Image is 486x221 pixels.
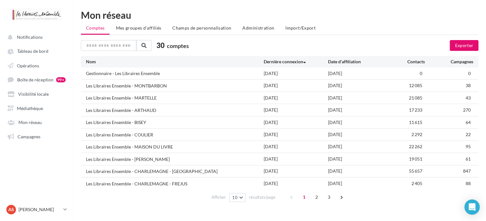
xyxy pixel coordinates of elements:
[263,59,328,65] div: Dernière connexion
[328,119,393,126] div: [DATE]
[81,10,478,20] div: Mon réseau
[328,131,393,138] div: [DATE]
[466,95,471,100] span: 43
[263,119,328,126] div: [DATE]
[17,63,39,68] span: Opérations
[328,95,393,101] div: [DATE]
[409,95,422,100] span: 21 085
[463,107,471,113] span: 270
[324,192,334,202] span: 3
[232,195,238,200] span: 10
[466,120,471,125] span: 64
[263,82,328,89] div: [DATE]
[468,71,471,76] span: 0
[17,34,43,40] span: Notifications
[86,95,157,101] div: Les Libraires Ensemble - MARTELLE
[86,144,173,150] div: Les Libraires Ensemble - MAISON DU LIVRE
[409,156,422,162] span: 19 051
[17,77,54,82] span: Boîte de réception
[263,95,328,101] div: [DATE]
[86,156,170,162] div: Les Libraires Ensemble - [PERSON_NAME]
[86,59,263,65] div: Nom
[409,120,422,125] span: 11 615
[466,83,471,88] span: 38
[263,168,328,174] div: [DATE]
[86,168,218,175] div: Les Libraires Ensemble - CHARLEMAGNE - [GEOGRAPHIC_DATA]
[328,107,393,113] div: [DATE]
[4,59,69,71] a: Opérations
[172,25,231,31] span: Champs de personnalisation
[263,107,328,113] div: [DATE]
[466,144,471,149] span: 95
[86,70,160,77] div: Gestionnaire - Les Libraires Ensemble
[116,25,161,31] span: Mes groupes d'affiliés
[4,102,69,114] a: Médiathèque
[263,156,328,162] div: [DATE]
[466,156,471,162] span: 61
[463,168,471,174] span: 847
[466,181,471,186] span: 88
[4,88,69,99] a: Visibilité locale
[249,194,275,200] span: résultats/page
[328,168,393,174] div: [DATE]
[263,180,328,187] div: [DATE]
[263,143,328,150] div: [DATE]
[242,25,274,31] span: Administration
[18,120,42,125] span: Mon réseau
[18,134,40,139] span: Campagnes
[464,199,480,215] div: Open Intercom Messenger
[411,132,422,137] span: 2 292
[450,40,478,51] button: Exporter
[18,206,61,213] p: [PERSON_NAME]
[17,49,48,54] span: Tableau de bord
[409,168,422,174] span: 55 657
[229,193,246,202] button: 10
[86,107,156,114] div: Les Libraires Ensemble - ARTHAUD
[411,181,422,186] span: 2 405
[86,132,153,138] div: Les Libraires Ensemble - COULIER
[5,204,68,216] a: AS [PERSON_NAME]
[420,71,422,76] span: 0
[328,82,393,89] div: [DATE]
[86,181,187,187] div: Les Libraires Ensemble - CHARLEMAGNE - FREJUS
[285,25,316,31] span: Import/Export
[311,192,322,202] span: 2
[17,105,43,111] span: Médiathèque
[86,119,146,126] div: Les Libraires Ensemble - BISEY
[466,132,471,137] span: 22
[328,156,393,162] div: [DATE]
[328,143,393,150] div: [DATE]
[4,31,67,43] button: Notifications
[156,40,165,50] span: 30
[8,206,14,213] span: AS
[328,70,393,77] div: [DATE]
[425,59,473,65] div: Campagnes
[328,59,393,65] div: Date d'affiliation
[4,73,69,85] a: Boîte de réception 99+
[409,107,422,113] span: 17 233
[4,116,69,128] a: Mon réseau
[4,130,69,142] a: Campagnes
[328,180,393,187] div: [DATE]
[299,192,309,202] span: 1
[393,59,425,65] div: Contacts
[56,77,66,82] div: 99+
[167,42,189,49] span: comptes
[409,83,422,88] span: 12 085
[211,194,226,200] span: Afficher
[86,83,167,89] div: Les Libraires Ensemble - MONTBARBON
[409,144,422,149] span: 22 262
[18,91,49,97] span: Visibilité locale
[4,45,69,57] a: Tableau de bord
[263,131,328,138] div: [DATE]
[263,70,328,77] div: [DATE]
